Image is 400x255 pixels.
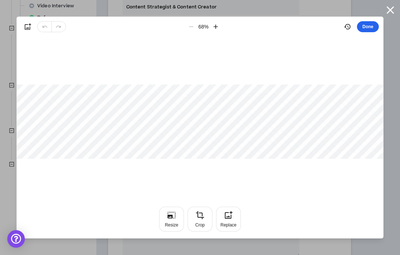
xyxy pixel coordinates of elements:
[198,23,209,30] div: 68 %
[188,207,212,232] button: Crop
[220,222,236,228] div: Replace
[195,222,205,228] div: Crop
[165,222,178,228] div: Resize
[357,21,379,32] button: Done
[216,207,241,232] button: Replace
[159,207,184,232] button: Resize
[7,230,25,248] div: Open Intercom Messenger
